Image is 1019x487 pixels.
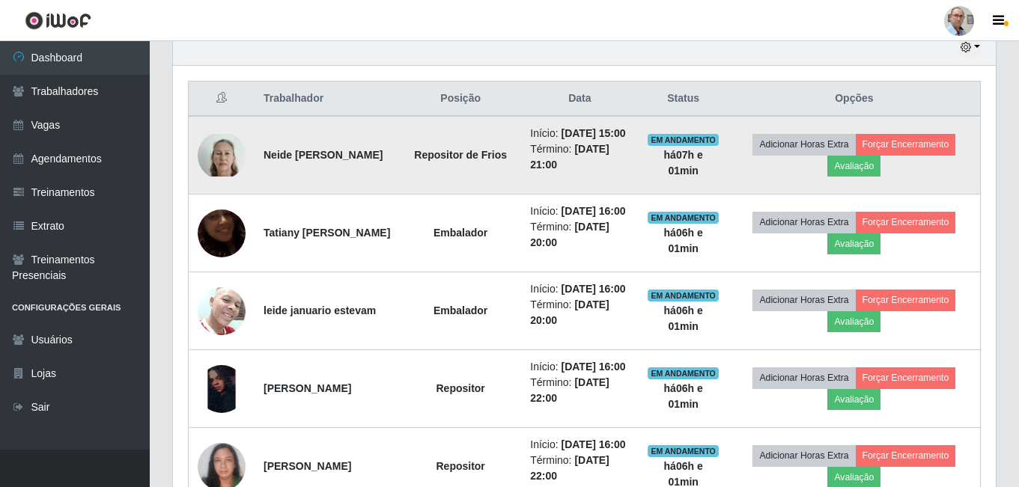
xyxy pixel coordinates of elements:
[436,382,484,394] strong: Repositor
[638,82,728,117] th: Status
[827,311,880,332] button: Avaliação
[530,281,629,297] li: Início:
[434,304,487,316] strong: Embalador
[264,304,376,316] strong: leide januario estevam
[530,453,629,484] li: Término:
[827,156,880,177] button: Avaliação
[264,227,390,239] strong: Tatiany [PERSON_NAME]
[530,126,629,141] li: Início:
[436,460,484,472] strong: Repositor
[856,212,956,233] button: Forçar Encerramento
[752,290,855,310] button: Adicionar Horas Extra
[434,227,487,239] strong: Embalador
[521,82,638,117] th: Data
[400,82,521,117] th: Posição
[530,437,629,453] li: Início:
[664,304,703,332] strong: há 06 h e 01 min
[562,283,626,295] time: [DATE] 16:00
[530,359,629,375] li: Início:
[530,219,629,251] li: Término:
[856,445,956,466] button: Forçar Encerramento
[752,445,855,466] button: Adicionar Horas Extra
[414,149,507,161] strong: Repositor de Frios
[856,367,956,388] button: Forçar Encerramento
[562,127,626,139] time: [DATE] 15:00
[752,367,855,388] button: Adicionar Horas Extra
[530,375,629,406] li: Término:
[752,134,855,155] button: Adicionar Horas Extra
[198,279,246,343] img: 1755915941473.jpeg
[856,134,956,155] button: Forçar Encerramento
[648,290,719,301] span: EM ANDAMENTO
[562,205,626,217] time: [DATE] 16:00
[255,82,400,117] th: Trabalhador
[198,134,246,177] img: 1755002426843.jpeg
[562,438,626,450] time: [DATE] 16:00
[264,382,351,394] strong: [PERSON_NAME]
[25,11,91,30] img: CoreUI Logo
[530,203,629,219] li: Início:
[752,212,855,233] button: Adicionar Horas Extra
[827,233,880,254] button: Avaliação
[648,212,719,224] span: EM ANDAMENTO
[530,297,629,328] li: Término:
[648,134,719,146] span: EM ANDAMENTO
[827,389,880,410] button: Avaliação
[530,141,629,173] li: Término:
[648,445,719,457] span: EM ANDAMENTO
[264,460,351,472] strong: [PERSON_NAME]
[198,191,246,276] img: 1721152880470.jpeg
[664,149,703,177] strong: há 07 h e 01 min
[664,382,703,410] strong: há 06 h e 01 min
[264,149,383,161] strong: Neide [PERSON_NAME]
[728,82,981,117] th: Opções
[856,290,956,310] button: Forçar Encerramento
[562,361,626,373] time: [DATE] 16:00
[648,367,719,379] span: EM ANDAMENTO
[664,227,703,254] strong: há 06 h e 01 min
[198,365,246,413] img: 1704829522631.jpeg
